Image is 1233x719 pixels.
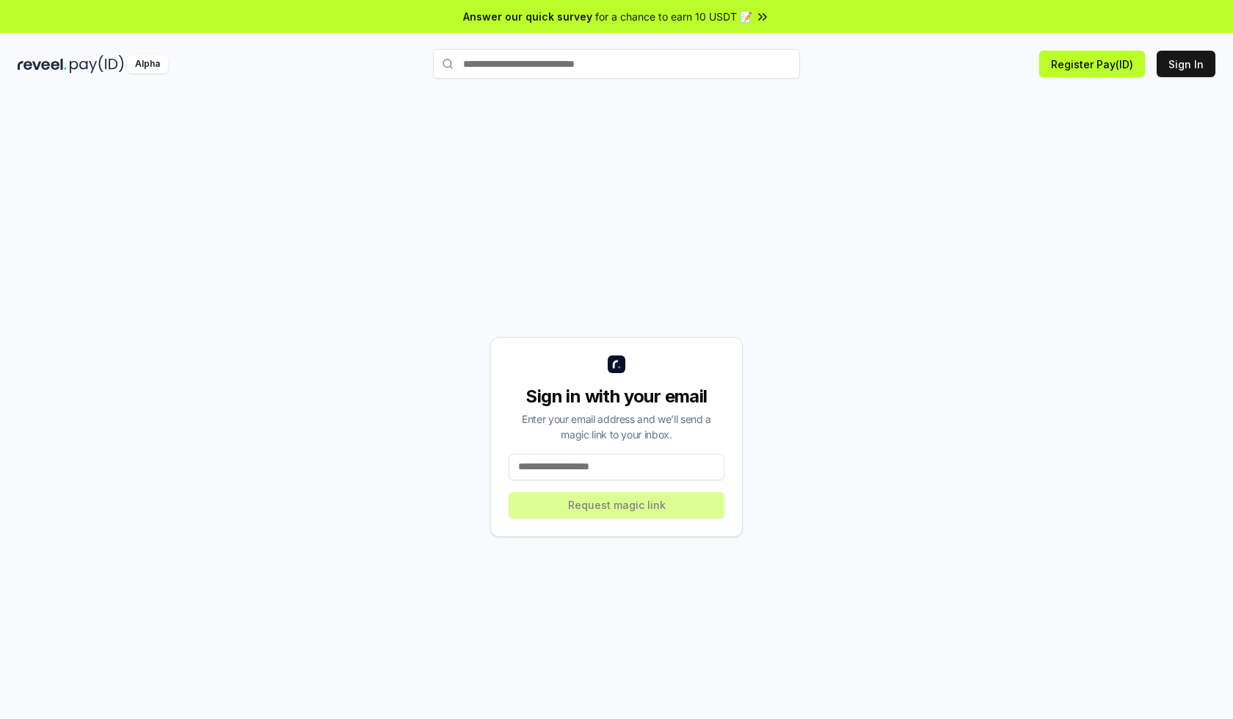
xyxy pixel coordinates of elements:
button: Sign In [1157,51,1215,77]
span: Answer our quick survey [463,9,592,24]
div: Enter your email address and we’ll send a magic link to your inbox. [509,411,724,442]
img: pay_id [70,55,124,73]
img: reveel_dark [18,55,67,73]
img: logo_small [608,355,625,373]
span: for a chance to earn 10 USDT 📝 [595,9,752,24]
div: Alpha [127,55,168,73]
div: Sign in with your email [509,385,724,408]
button: Register Pay(ID) [1039,51,1145,77]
